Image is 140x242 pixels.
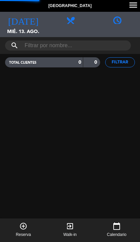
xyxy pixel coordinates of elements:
span: TOTAL CLIENTES [9,61,37,64]
span: Reserva [16,232,31,238]
button: exit_to_appWalk-in [47,218,93,242]
i: search [10,41,19,50]
button: Filtrar [105,57,135,67]
strong: 0 [78,60,81,65]
input: Filtrar por nombre... [24,40,112,51]
i: exit_to_app [66,222,74,230]
span: [GEOGRAPHIC_DATA] [48,3,92,9]
i: add_circle_outline [19,222,27,230]
span: Calendario [107,232,126,238]
i: calendar_today [113,222,121,230]
span: Walk-in [63,232,77,238]
strong: 0 [94,60,98,65]
button: calendar_todayCalendario [93,218,140,242]
i: [DATE] [8,15,39,25]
